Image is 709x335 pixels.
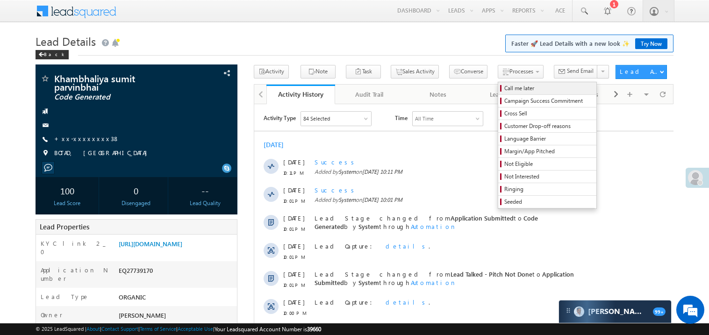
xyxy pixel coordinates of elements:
[104,174,125,182] span: System
[38,199,97,207] div: Lead Score
[157,118,202,126] span: Automation
[498,107,596,120] a: Cross Sell
[29,138,50,146] span: [DATE]
[60,82,103,90] span: Success
[29,278,50,286] span: [DATE]
[16,49,39,61] img: d_60004797649_company_0_60004797649
[84,64,101,71] span: System
[108,64,148,71] span: [DATE] 10:11 PM
[554,65,598,78] button: Send Email
[498,95,596,107] a: Campaign Success Commitment
[307,326,321,333] span: 39660
[301,65,336,78] button: Note
[41,292,89,301] label: Lead Type
[509,68,533,75] span: Processes
[60,138,124,146] span: Lead Capture:
[176,182,235,199] div: --
[196,166,278,174] span: Lead Talked - Pitch Not Done
[574,306,584,317] img: Carter
[29,222,50,230] span: [DATE]
[41,311,63,319] label: Owner
[60,306,124,314] span: Lead Capture:
[141,7,153,21] span: Time
[504,147,593,156] span: Margin/App Pitched
[620,67,659,76] div: Lead Actions
[107,182,165,199] div: 0
[60,92,368,100] span: Added by on
[60,166,320,182] span: Application Submitted
[86,326,100,332] a: About
[504,135,593,143] span: Language Barrier
[41,239,109,256] label: KYC link 2_0
[480,89,533,100] div: Lead Details
[60,222,368,230] div: .
[178,326,213,332] a: Acceptable Use
[119,240,182,248] a: [URL][DOMAIN_NAME]
[391,65,439,78] button: Sales Activity
[54,93,179,102] span: Code Generated
[29,54,50,62] span: [DATE]
[104,118,125,126] span: System
[60,194,124,202] span: Lead Capture:
[84,92,101,99] span: System
[131,194,174,202] span: details
[36,325,321,334] span: © 2025 LeadSquared | | | | |
[498,158,596,170] a: Not Eligible
[131,222,174,230] span: details
[498,171,596,183] a: Not Interested
[60,306,368,314] div: .
[9,36,40,45] div: [DATE]
[29,64,57,73] span: 10:11 PM
[54,135,120,143] a: +xx-xxxxxxxx38
[635,38,667,49] a: Try Now
[131,306,174,314] span: details
[498,196,596,208] a: Seeded
[108,92,148,99] span: [DATE] 10:01 PM
[60,278,124,286] span: Lead Capture:
[12,86,171,255] textarea: Type your message and hit 'Enter'
[498,145,596,157] a: Margin/App Pitched
[498,133,596,145] a: Language Barrier
[54,149,152,158] span: BOTAD, [GEOGRAPHIC_DATA]
[127,263,170,275] em: Start Chat
[54,74,179,91] span: Khambhaliya sumit parvinbhai
[60,250,124,258] span: Lead Capture:
[411,89,464,100] div: Notes
[616,65,667,79] button: Lead Actions
[29,306,50,314] span: [DATE]
[36,34,96,49] span: Lead Details
[29,205,57,213] span: 10:00 PM
[254,65,289,78] button: Activity
[504,84,593,93] span: Call me later
[161,10,179,19] div: All Time
[41,266,109,283] label: Application Number
[38,182,97,199] div: 100
[60,54,103,62] span: Success
[565,307,572,314] img: carter-drag
[60,222,124,230] span: Lead Capture:
[273,90,328,99] div: Activity History
[653,307,666,316] span: 99+
[36,50,69,59] div: Back
[47,7,117,21] div: Sales Activity,Email Bounced,Email Link Clicked,Email Marked Spam,Email Opened & 79 more..
[119,311,166,319] span: [PERSON_NAME]
[29,149,57,157] span: 10:01 PM
[266,85,335,104] a: Activity History
[153,5,176,27] div: Minimize live chat window
[131,250,174,258] span: details
[176,199,235,207] div: Lead Quality
[29,194,50,202] span: [DATE]
[140,326,176,332] a: Terms of Service
[9,7,42,21] span: Activity Type
[60,166,320,182] span: Lead Stage changed from to by through
[498,82,596,94] a: Call me later
[60,194,368,202] div: .
[131,278,174,286] span: details
[511,39,667,48] span: Faster 🚀 Lead Details with a new look ✨
[29,261,57,269] span: 10:00 PM
[131,138,174,146] span: details
[567,67,594,75] span: Send Email
[60,278,368,286] div: .
[60,110,284,126] span: Code Generated
[196,110,259,118] span: Application Submitted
